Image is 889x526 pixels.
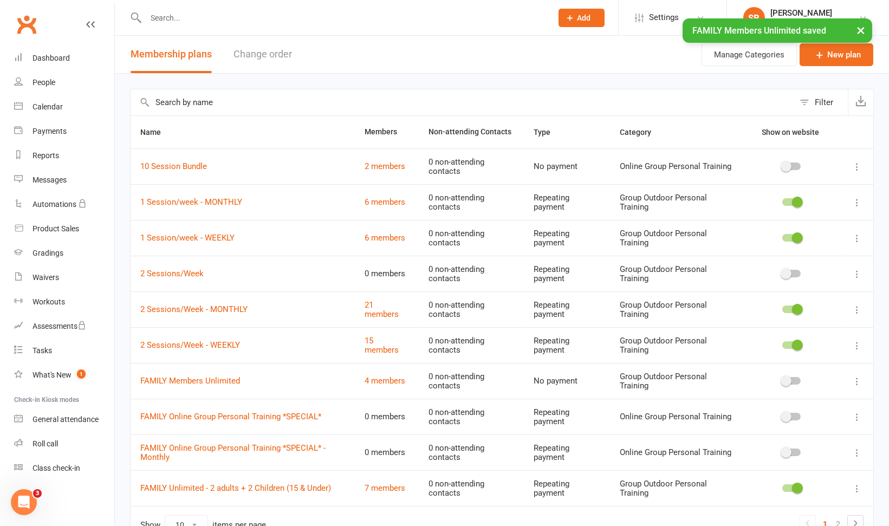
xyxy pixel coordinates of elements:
div: Assessments [33,322,86,330]
a: Roll call [14,432,114,456]
td: 0 non-attending contacts [419,291,524,327]
td: Repeating payment [524,256,610,291]
div: State of Movement [770,18,834,28]
td: 0 members [355,399,419,434]
a: Class kiosk mode [14,456,114,480]
a: Assessments [14,314,114,339]
button: Name [140,126,173,139]
a: 4 members [365,376,406,386]
a: Gradings [14,241,114,265]
a: Payments [14,119,114,144]
td: 0 non-attending contacts [419,470,524,506]
td: Group Outdoor Personal Training [610,291,742,327]
span: Name [140,128,173,137]
a: Product Sales [14,217,114,241]
span: Show on website [762,128,819,137]
td: 0 non-attending contacts [419,434,524,470]
div: Messages [33,176,67,184]
span: Settings [649,5,679,30]
button: Category [620,126,663,139]
iframe: Intercom live chat [11,489,37,515]
span: Add [577,14,591,22]
div: Filter [815,96,833,109]
td: Group Outdoor Personal Training [610,256,742,291]
th: Non-attending Contacts [419,116,524,148]
a: 1 Session/week - WEEKLY [140,233,235,243]
div: SB [743,7,765,29]
div: Automations [33,200,76,209]
div: [PERSON_NAME] [770,8,834,18]
a: Clubworx [13,11,40,38]
td: Repeating payment [524,434,610,470]
a: 7 members [365,483,406,493]
td: Repeating payment [524,399,610,434]
input: Search by name [131,89,794,115]
div: Product Sales [33,224,79,233]
span: 1 [77,369,86,379]
button: Type [534,126,562,139]
td: Repeating payment [524,291,610,327]
div: Calendar [33,102,63,111]
a: Calendar [14,95,114,119]
a: People [14,70,114,95]
td: 0 members [355,434,419,470]
td: Online Group Personal Training [610,148,742,184]
a: What's New1 [14,363,114,387]
div: Roll call [33,439,58,448]
div: Waivers [33,273,59,282]
td: Repeating payment [524,220,610,256]
div: Payments [33,127,67,135]
td: Group Outdoor Personal Training [610,327,742,363]
a: FAMILY Online Group Personal Training *SPECIAL* - Monthly [140,443,326,462]
a: Tasks [14,339,114,363]
a: 1 Session/week - MONTHLY [140,197,242,207]
input: Search... [142,10,544,25]
td: Online Group Personal Training [610,434,742,470]
td: No payment [524,148,610,184]
a: 2 Sessions/Week - MONTHLY [140,304,248,314]
th: Members [355,116,419,148]
td: Group Outdoor Personal Training [610,184,742,220]
button: Membership plans [131,36,212,73]
td: Group Outdoor Personal Training [610,220,742,256]
td: Group Outdoor Personal Training [610,363,742,399]
div: FAMILY Members Unlimited saved [683,18,872,43]
td: No payment [524,363,610,399]
a: Dashboard [14,46,114,70]
a: 15 members [365,336,399,355]
span: Type [534,128,562,137]
div: Gradings [33,249,63,257]
td: Repeating payment [524,327,610,363]
a: 2 members [365,161,406,171]
a: 6 members [365,197,406,207]
button: × [851,18,871,42]
button: Show on website [752,126,831,139]
a: 21 members [365,300,399,319]
td: Repeating payment [524,184,610,220]
td: 0 non-attending contacts [419,363,524,399]
div: Dashboard [33,54,70,62]
button: Manage Categories [702,43,797,66]
a: General attendance kiosk mode [14,407,114,432]
div: Class check-in [33,464,80,472]
a: Waivers [14,265,114,290]
button: Filter [794,89,848,115]
td: 0 non-attending contacts [419,399,524,434]
a: New plan [800,43,873,66]
a: Reports [14,144,114,168]
a: FAMILY Online Group Personal Training *SPECIAL* [140,412,321,421]
td: Group Outdoor Personal Training [610,470,742,506]
a: FAMILY Unlimited - 2 adults + 2 Children (15 & Under) [140,483,331,493]
div: Workouts [33,297,65,306]
div: What's New [33,371,72,379]
button: Change order [233,36,292,73]
span: Category [620,128,663,137]
a: 2 Sessions/Week - WEEKLY [140,340,240,350]
td: Online Group Personal Training [610,399,742,434]
td: 0 non-attending contacts [419,327,524,363]
a: Workouts [14,290,114,314]
button: Add [559,9,605,27]
a: Automations [14,192,114,217]
a: 2 Sessions/Week [140,269,204,278]
div: People [33,78,55,87]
